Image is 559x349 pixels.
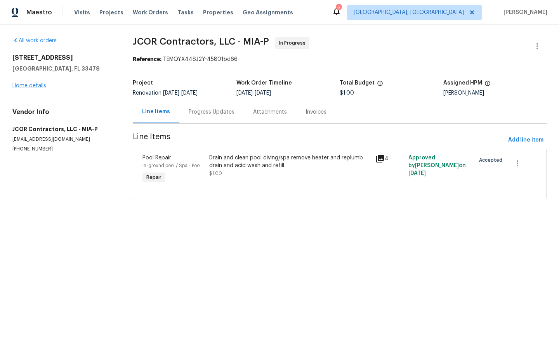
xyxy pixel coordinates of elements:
span: In Progress [279,39,309,47]
span: Properties [203,9,233,16]
b: Reference: [133,57,161,62]
h2: [STREET_ADDRESS] [12,54,114,62]
div: [PERSON_NAME] [443,90,547,96]
span: Approved by [PERSON_NAME] on [408,155,466,176]
span: JCOR Contractors, LLC - MIA-P [133,37,269,46]
a: All work orders [12,38,57,43]
button: Add line item [505,133,547,147]
div: Invoices [306,108,326,116]
span: In-ground pool / Spa - Pool [142,163,201,168]
div: Drain and clean pool diving/spa remove heater and replumb drain and acid wash and refill [209,154,371,169]
span: [DATE] [236,90,253,96]
span: Geo Assignments [243,9,293,16]
span: Projects [99,9,123,16]
span: Accepted [479,156,505,164]
span: Repair [143,173,165,181]
span: The total cost of line items that have been proposed by Opendoor. This sum includes line items th... [377,80,383,90]
span: Visits [74,9,90,16]
div: 4 [375,154,404,163]
span: [DATE] [181,90,198,96]
span: Tasks [177,10,194,15]
span: - [163,90,198,96]
h5: Work Order Timeline [236,80,292,86]
span: [GEOGRAPHIC_DATA], [GEOGRAPHIC_DATA] [354,9,464,16]
span: Work Orders [133,9,168,16]
span: - [236,90,271,96]
p: [EMAIL_ADDRESS][DOMAIN_NAME] [12,136,114,143]
span: [DATE] [163,90,179,96]
div: Attachments [253,108,287,116]
h5: Total Budget [340,80,375,86]
div: 2 [336,5,341,12]
h5: Assigned HPM [443,80,482,86]
span: Pool Repair [142,155,171,161]
span: Line Items [133,133,505,147]
span: Maestro [26,9,52,16]
span: [PERSON_NAME] [500,9,547,16]
p: [PHONE_NUMBER] [12,146,114,152]
h5: JCOR Contractors, LLC - MIA-P [12,125,114,133]
div: TEMQYX44SJ2Y-45801bd66 [133,55,547,63]
h4: Vendor Info [12,108,114,116]
span: The hpm assigned to this work order. [484,80,491,90]
span: Add line item [508,135,543,145]
span: $1.00 [209,171,222,176]
span: Renovation [133,90,198,96]
span: $1.00 [340,90,354,96]
span: [DATE] [255,90,271,96]
a: Home details [12,83,46,88]
h5: Project [133,80,153,86]
span: [DATE] [408,171,426,176]
h5: [GEOGRAPHIC_DATA], FL 33478 [12,65,114,73]
div: Progress Updates [189,108,234,116]
div: Line Items [142,108,170,116]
